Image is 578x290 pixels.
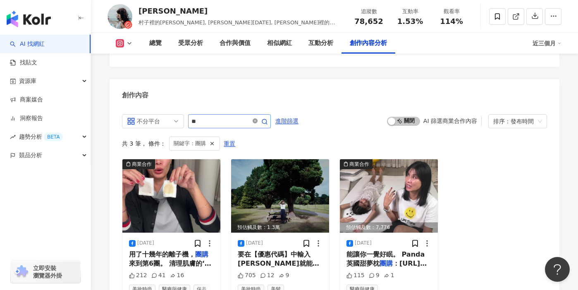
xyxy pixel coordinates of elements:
a: 洞察報告 [10,114,43,123]
span: rise [10,134,16,140]
div: 總覽 [149,38,162,48]
div: 41 [151,271,166,280]
div: 排序：發布時間 [493,115,535,128]
div: AI 篩選商業合作內容 [423,118,477,124]
span: 立即安裝 瀏覽器外掛 [33,264,62,279]
div: BETA [44,133,63,141]
a: 找貼文 [10,59,37,67]
div: 商業合作 [132,160,152,168]
div: 受眾分析 [178,38,203,48]
div: 互動分析 [308,38,333,48]
div: 共 3 筆 ， 條件： [122,137,547,151]
div: 近三個月 [533,37,561,50]
div: 商業合作 [349,160,369,168]
div: 創作內容分析 [350,38,387,48]
img: KOL Avatar [107,4,132,29]
div: 12 [260,271,275,280]
div: 互動率 [394,7,426,16]
div: 1 [384,271,394,280]
span: 用了十幾年的離子機， [129,250,195,258]
div: 相似網紅 [267,38,292,48]
span: 114% [440,17,463,26]
div: 創作內容 [122,91,148,100]
div: [DATE] [355,240,372,247]
span: 1.53% [397,17,423,26]
span: close-circle [253,118,258,123]
span: 進階篩選 [275,115,299,128]
a: chrome extension立即安裝 瀏覽器外掛 [11,261,80,283]
div: 合作與價值 [220,38,251,48]
div: 觀看率 [436,7,467,16]
span: 資源庫 [19,72,36,90]
a: searchAI 找網紅 [10,40,45,48]
div: 預估觸及數：1.3萬 [231,222,329,233]
img: post-image [122,159,220,233]
div: 16 [170,271,184,280]
div: 9 [279,271,289,280]
span: 78,652 [354,17,383,26]
div: 預估觸及數：7,776 [340,222,438,233]
span: 村子裡的[PERSON_NAME], [PERSON_NAME][DATE], [PERSON_NAME]裡的[PERSON_NAME], 結婚。幸福, 露迷俱樂部 [139,19,335,34]
div: 115 [346,271,365,280]
div: 705 [238,271,256,280]
iframe: Help Scout Beacon - Open [545,257,570,282]
div: [PERSON_NAME] [139,6,344,16]
img: post-image [340,159,438,233]
div: [DATE] [246,240,263,247]
button: 進階篩選 [275,114,299,127]
div: post-image商業合作預估觸及數：7,776 [340,159,438,233]
img: logo [7,11,51,27]
a: 商案媒合 [10,96,43,104]
button: 重置 [223,137,236,150]
div: post-image預估觸及數：1.3萬 [231,159,329,233]
span: 重置 [224,137,235,151]
span: 趨勢分析 [19,127,63,146]
span: close-circle [253,117,258,125]
img: post-image [231,159,329,233]
div: [DATE] [137,240,154,247]
div: 不分平台 [137,115,164,128]
div: 追蹤數 [353,7,385,16]
span: 能讓你一覺好眠。 Panda英國甜夢枕 [346,250,425,267]
img: chrome extension [13,265,29,278]
span: 要在【優惠代碼】中輸入[PERSON_NAME]就能享有 [238,250,319,277]
mark: 團購 [195,250,208,258]
div: 9 [369,271,380,280]
mark: 團購 [380,259,393,267]
div: post-image商業合作 [122,159,220,233]
span: 關鍵字：團購 [174,139,206,148]
div: 212 [129,271,147,280]
span: 競品分析 [19,146,42,165]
